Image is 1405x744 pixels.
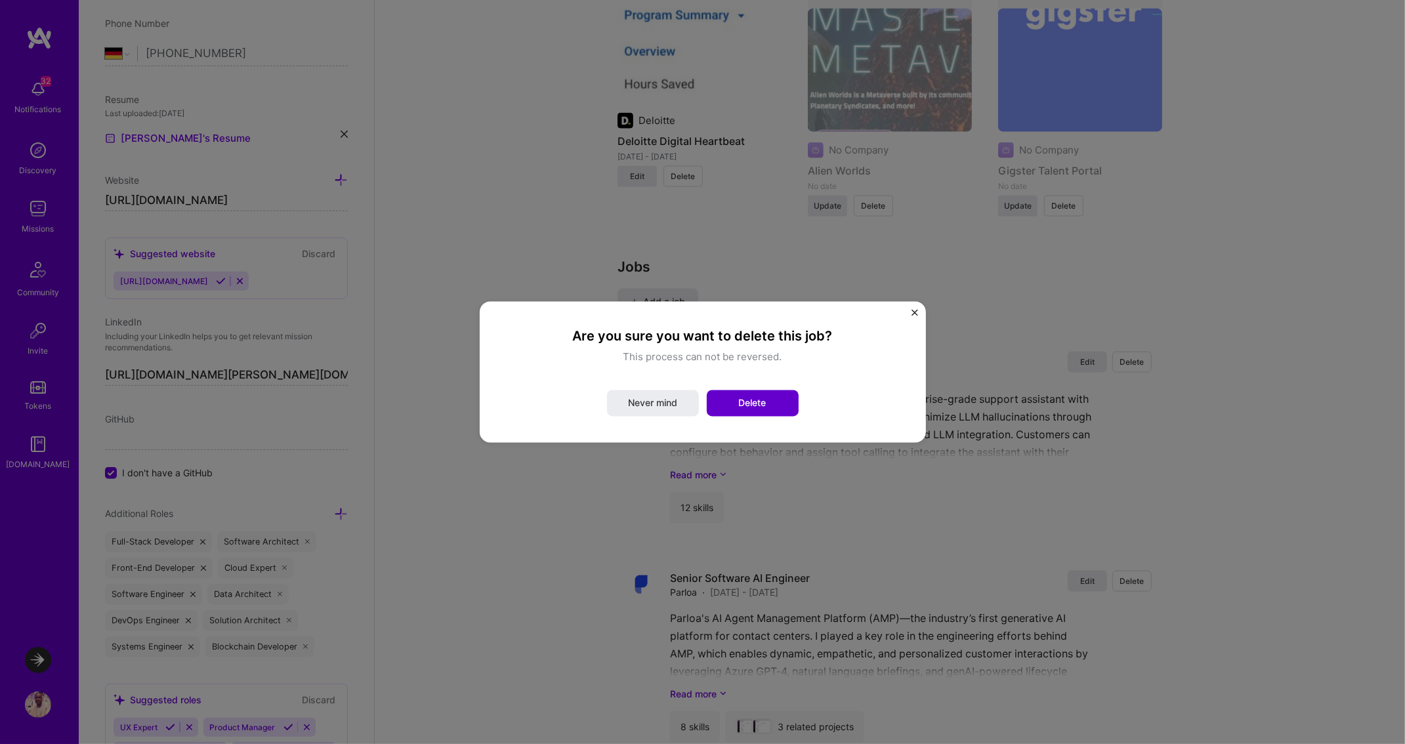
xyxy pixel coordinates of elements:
h4: Are you sure you want to delete this job? [573,328,833,345]
button: Close [912,310,918,323]
span: Delete [739,397,766,410]
p: This process can not be reversed. [573,350,833,364]
span: Never mind [628,397,677,410]
button: Never mind [607,390,699,417]
button: Delete [707,390,799,417]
